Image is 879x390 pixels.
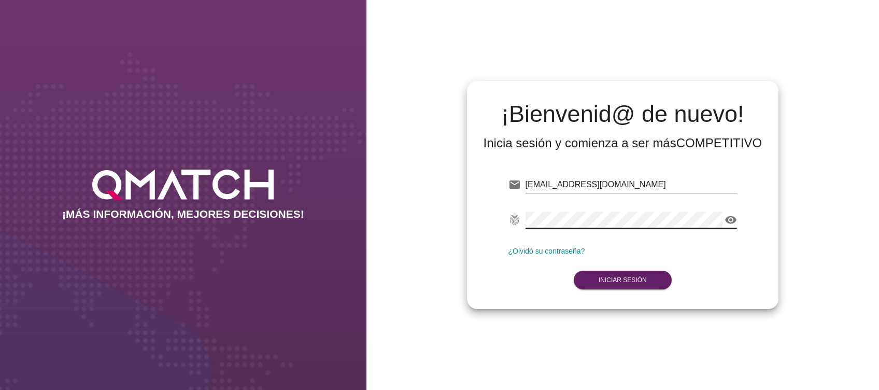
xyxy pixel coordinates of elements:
a: ¿Olvidó su contraseña? [508,247,585,255]
i: fingerprint [508,214,521,226]
strong: COMPETITIVO [676,136,762,150]
button: Iniciar Sesión [574,271,672,289]
i: visibility [725,214,737,226]
div: Inicia sesión y comienza a ser más [484,135,762,151]
i: email [508,178,521,191]
strong: Iniciar Sesión [599,276,647,284]
h2: ¡MÁS INFORMACIÓN, MEJORES DECISIONES! [62,208,304,220]
h2: ¡Bienvenid@ de nuevo! [484,102,762,127]
input: E-mail [526,176,738,193]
